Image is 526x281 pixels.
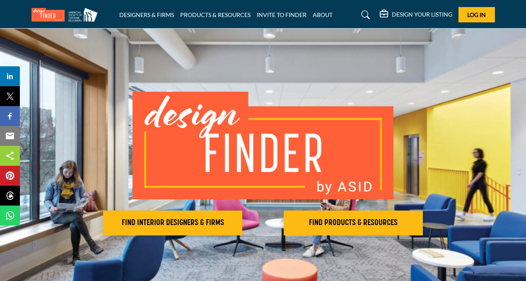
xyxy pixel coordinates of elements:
a: PRODUCTS & RESOURCES [180,11,251,18]
button: FIND PRODUCTS & RESOURCES [284,211,423,235]
h5: DESIGN YOUR LISTING [392,11,452,18]
h2: FIND INTERIOR DESIGNERS & FIRMS [106,218,240,228]
button: FIND INTERIOR DESIGNERS & FIRMS [103,211,242,235]
img: Site Logo [31,8,102,22]
a: Search [353,8,375,22]
a: ABOUT [313,11,333,18]
div: DESIGN YOUR LISTING [380,10,452,20]
img: image [133,92,393,199]
h2: FIND PRODUCTS & RESOURCES [286,218,420,228]
button: Log In [458,7,495,22]
a: DESIGNERS & FIRMS [119,11,174,18]
span: Log In [467,11,486,18]
a: INVITE TO FINDER [257,11,306,18]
